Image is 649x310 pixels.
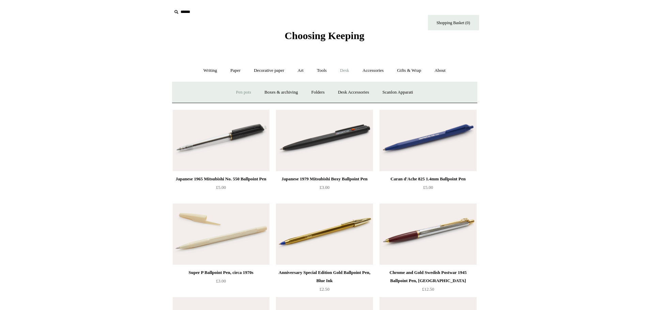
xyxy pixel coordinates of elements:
[248,62,290,80] a: Decorative paper
[334,62,355,80] a: Desk
[380,110,476,171] a: Caran d'Ache 825 1.4mm Ballpoint Pen Caran d'Ache 825 1.4mm Ballpoint Pen
[284,35,364,40] a: Choosing Keeping
[276,110,373,171] img: Japanese 1979 Mitsubishi Boxy Ballpoint Pen
[276,203,373,265] img: Anniversary Special Edition Gold Ballpoint Pen, Blue Ink
[320,287,329,292] span: £2.50
[173,203,269,265] img: Super P Ballpoint Pen, circa 1970s
[380,110,476,171] img: Caran d'Ache 825 1.4mm Ballpoint Pen
[197,62,223,80] a: Writing
[224,62,247,80] a: Paper
[173,203,269,265] a: Super P Ballpoint Pen, circa 1970s Super P Ballpoint Pen, circa 1970s
[276,268,373,296] a: Anniversary Special Edition Gold Ballpoint Pen, Blue Ink £2.50
[216,278,226,283] span: £3.00
[276,110,373,171] a: Japanese 1979 Mitsubishi Boxy Ballpoint Pen Japanese 1979 Mitsubishi Boxy Ballpoint Pen
[332,83,375,101] a: Desk Accessories
[423,185,433,190] span: £5.00
[428,62,452,80] a: About
[311,62,333,80] a: Tools
[380,175,476,203] a: Caran d'Ache 825 1.4mm Ballpoint Pen £5.00
[216,185,226,190] span: £5.00
[173,110,269,171] img: Japanese 1965 Mitsubishi No. 550 Ballpoint Pen
[174,268,268,277] div: Super P Ballpoint Pen, circa 1970s
[320,185,329,190] span: £3.00
[173,110,269,171] a: Japanese 1965 Mitsubishi No. 550 Ballpoint Pen Japanese 1965 Mitsubishi No. 550 Ballpoint Pen
[292,62,310,80] a: Art
[422,287,434,292] span: £12.50
[380,203,476,265] img: Chrome and Gold Swedish Postwar 1945 Ballpoint Pen, Burgundy
[276,203,373,265] a: Anniversary Special Edition Gold Ballpoint Pen, Blue Ink Anniversary Special Edition Gold Ballpoi...
[278,268,371,285] div: Anniversary Special Edition Gold Ballpoint Pen, Blue Ink
[380,203,476,265] a: Chrome and Gold Swedish Postwar 1945 Ballpoint Pen, Burgundy Chrome and Gold Swedish Postwar 1945...
[173,268,269,296] a: Super P Ballpoint Pen, circa 1970s £3.00
[174,175,268,183] div: Japanese 1965 Mitsubishi No. 550 Ballpoint Pen
[258,83,304,101] a: Boxes & archiving
[380,268,476,296] a: Chrome and Gold Swedish Postwar 1945 Ballpoint Pen, [GEOGRAPHIC_DATA] £12.50
[381,175,475,183] div: Caran d'Ache 825 1.4mm Ballpoint Pen
[356,62,390,80] a: Accessories
[276,175,373,203] a: Japanese 1979 Mitsubishi Boxy Ballpoint Pen £3.00
[376,83,419,101] a: Scanlon Apparati
[230,83,257,101] a: Pen pots
[391,62,427,80] a: Gifts & Wrap
[428,15,479,30] a: Shopping Basket (0)
[173,175,269,203] a: Japanese 1965 Mitsubishi No. 550 Ballpoint Pen £5.00
[305,83,331,101] a: Folders
[278,175,371,183] div: Japanese 1979 Mitsubishi Boxy Ballpoint Pen
[381,268,475,285] div: Chrome and Gold Swedish Postwar 1945 Ballpoint Pen, [GEOGRAPHIC_DATA]
[284,30,364,41] span: Choosing Keeping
